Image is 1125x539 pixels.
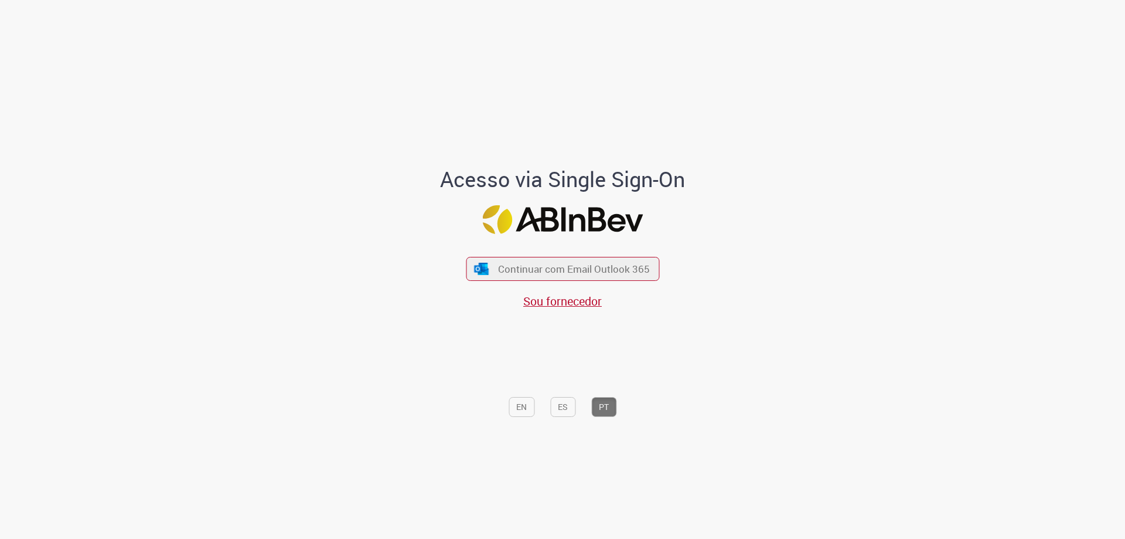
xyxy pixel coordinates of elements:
h1: Acesso via Single Sign-On [400,168,725,191]
button: PT [591,397,616,417]
a: Sou fornecedor [523,293,602,309]
span: Continuar com Email Outlook 365 [498,262,650,276]
button: EN [509,397,534,417]
img: Logo ABInBev [482,205,643,234]
img: ícone Azure/Microsoft 360 [473,263,490,275]
button: ES [550,397,575,417]
button: ícone Azure/Microsoft 360 Continuar com Email Outlook 365 [466,257,659,281]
